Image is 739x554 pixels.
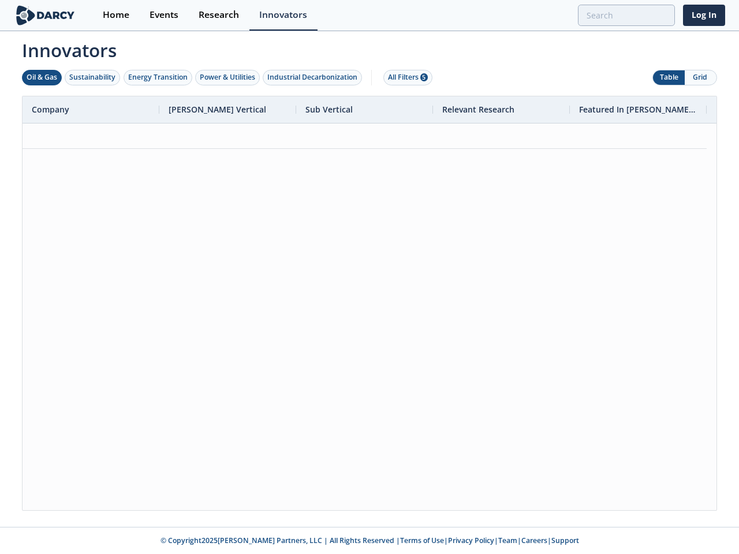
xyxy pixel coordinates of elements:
button: Sustainability [65,70,120,85]
button: Power & Utilities [195,70,260,85]
span: Relevant Research [442,104,514,115]
button: Table [653,70,685,85]
span: Sub Vertical [305,104,353,115]
button: All Filters 5 [383,70,432,85]
a: Terms of Use [400,536,444,545]
span: [PERSON_NAME] Vertical [169,104,266,115]
a: Careers [521,536,547,545]
p: © Copyright 2025 [PERSON_NAME] Partners, LLC | All Rights Reserved | | | | | [16,536,723,546]
div: Industrial Decarbonization [267,72,357,83]
input: Advanced Search [578,5,675,26]
div: Research [199,10,239,20]
div: Energy Transition [128,72,188,83]
a: Log In [683,5,725,26]
div: Events [150,10,178,20]
div: Innovators [259,10,307,20]
span: Company [32,104,69,115]
span: Featured In [PERSON_NAME] Live [579,104,697,115]
img: logo-wide.svg [14,5,77,25]
button: Industrial Decarbonization [263,70,362,85]
div: Oil & Gas [27,72,57,83]
a: Support [551,536,579,545]
div: Power & Utilities [200,72,255,83]
div: Home [103,10,129,20]
div: Sustainability [69,72,115,83]
button: Grid [685,70,716,85]
div: All Filters [388,72,428,83]
a: Team [498,536,517,545]
span: Innovators [14,32,725,63]
span: 5 [420,73,428,81]
button: Oil & Gas [22,70,62,85]
a: Privacy Policy [448,536,494,545]
button: Energy Transition [124,70,192,85]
